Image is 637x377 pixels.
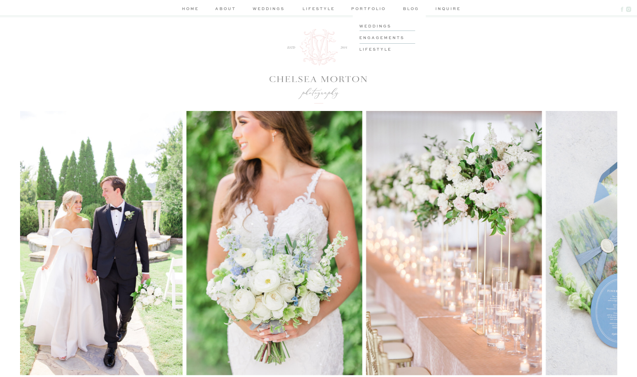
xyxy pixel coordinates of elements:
[214,5,237,14] a: about
[400,5,422,14] a: blog
[359,23,418,29] a: weddings
[250,5,287,14] a: weddings
[359,46,418,52] a: lifestyle
[180,5,201,14] a: home
[359,34,418,40] a: engagements
[435,5,457,14] a: inquire
[350,5,387,14] a: portfolio
[301,5,337,14] a: lifestyle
